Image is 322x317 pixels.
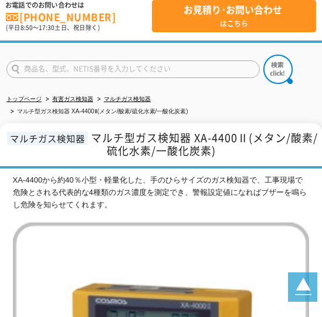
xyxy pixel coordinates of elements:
[104,96,151,102] a: マルチガス検知器
[7,131,88,145] span: マルチガス検知器
[39,23,55,32] span: 17:30
[91,130,318,158] span: マルチ型ガス検知器 XA-4400Ⅱ(メタン/酸素/硫化水素/一酸化炭素)
[13,174,310,211] div: XA-4400から約40％小型・軽量化した、手のひらサイズのガス検知器で、工事現場で危険とされる代表的な4種類のガス濃度を測定でき、警報設定値になればブザーを鳴らし危険を知らせてくれます。
[184,4,282,16] strong: お見積り･お問い合わせ
[152,4,316,28] span: はこちら
[8,106,188,118] li: マルチ型ガス検知器 XA-4400Ⅱ(メタン/酸素/硫化水素/一酸化炭素)
[21,23,33,32] span: 8:50
[6,60,260,78] input: 商品名、型式、NETIS番号を入力してください
[6,96,42,102] a: トップページ
[6,23,100,32] span: (平日 ～ 土日、祝日除く)
[263,55,293,84] img: btn_search.png
[52,96,93,102] a: 有害ガス検知器
[6,11,145,23] a: [PHONE_NUMBER]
